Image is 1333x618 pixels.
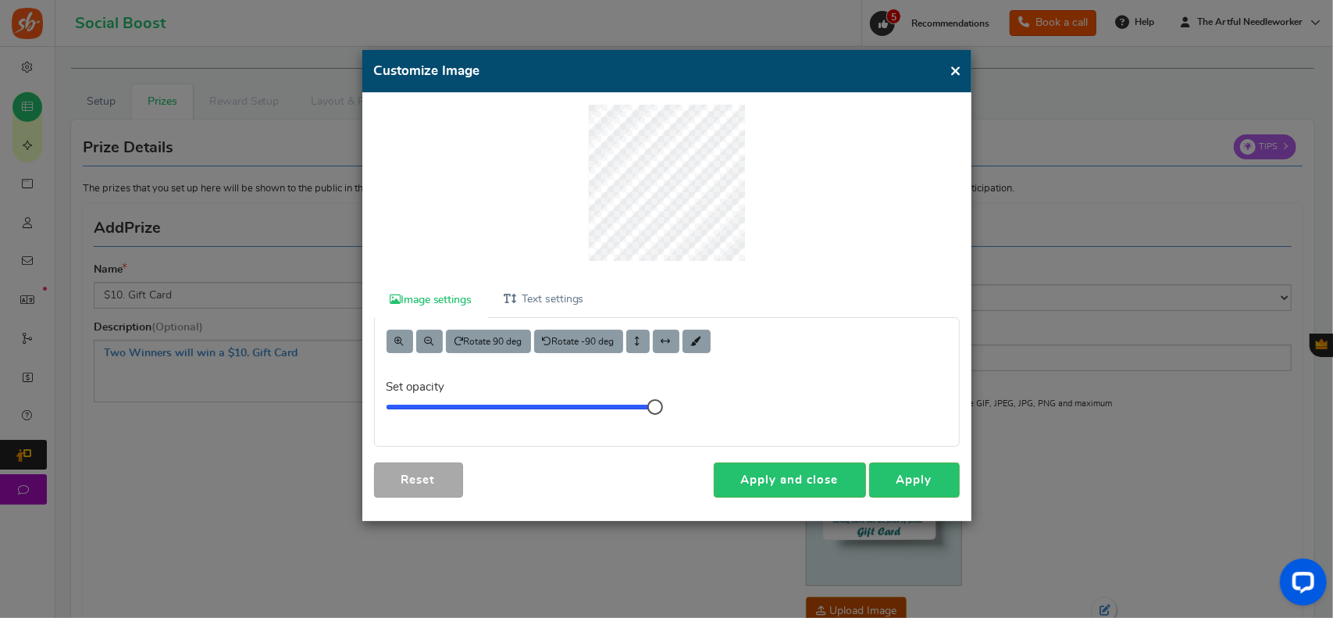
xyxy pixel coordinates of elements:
a: Apply [869,463,960,498]
label: Set opacity [387,369,469,395]
iframe: LiveChat chat widget [1267,552,1333,618]
button: Change background color [683,330,711,353]
a: Apply and close [714,463,866,498]
button: Zoom out [416,330,443,353]
a: Reset [374,463,463,498]
a: Text settings [488,282,600,317]
button: Rotate -90 deg [534,330,623,353]
a: Image settings [374,283,488,318]
button: × [950,61,962,80]
button: Rotate 90 deg [446,330,531,353]
button: Zoom in [387,330,413,353]
h4: Customize Image [374,62,960,80]
button: Flip horizontal [653,330,679,353]
button: Flip vertical [626,330,650,353]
